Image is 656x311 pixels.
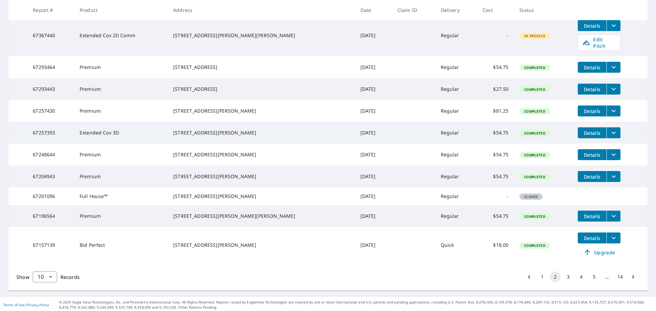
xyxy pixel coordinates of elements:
[578,84,606,95] button: detailsBtn-67293443
[355,205,392,227] td: [DATE]
[33,271,57,282] div: Show 10 records
[355,227,392,263] td: [DATE]
[27,166,74,187] td: 67204943
[520,87,549,92] span: Completed
[27,100,74,122] td: 67257430
[477,166,514,187] td: $54.75
[74,122,168,144] td: Extended Cov 3D
[606,171,620,182] button: filesDropdownBtn-67204943
[582,130,602,136] span: Details
[477,100,514,122] td: $81.25
[435,56,477,78] td: Regular
[606,105,620,116] button: filesDropdownBtn-67257430
[173,242,349,249] div: [STREET_ADDRESS][PERSON_NAME]
[173,86,349,93] div: [STREET_ADDRESS]
[582,64,602,71] span: Details
[173,64,349,71] div: [STREET_ADDRESS]
[578,20,606,31] button: detailsBtn-67367440
[33,267,57,286] div: 10
[435,100,477,122] td: Regular
[520,214,549,219] span: Completed
[435,122,477,144] td: Regular
[550,271,561,282] button: page 2
[173,193,349,200] div: [STREET_ADDRESS][PERSON_NAME]
[27,205,74,227] td: 67196564
[578,211,606,222] button: detailsBtn-67196564
[74,15,168,56] td: Extended Cov 2D Comm
[520,153,549,157] span: Completed
[477,227,514,263] td: $18.00
[578,149,606,160] button: detailsBtn-67248644
[602,273,613,280] div: …
[435,227,477,263] td: Quick
[435,205,477,227] td: Regular
[520,174,549,179] span: Completed
[477,122,514,144] td: $54.75
[74,166,168,187] td: Premium
[582,108,602,114] span: Details
[355,144,392,166] td: [DATE]
[477,78,514,100] td: $27.50
[355,56,392,78] td: [DATE]
[173,108,349,114] div: [STREET_ADDRESS][PERSON_NAME]
[355,122,392,144] td: [DATE]
[59,300,653,310] p: © 2025 Eagle View Technologies, Inc. and Pictometry International Corp. All Rights Reserved. Repo...
[355,187,392,205] td: [DATE]
[173,129,349,136] div: [STREET_ADDRESS][PERSON_NAME]
[576,271,587,282] button: Go to page 4
[582,235,602,241] span: Details
[74,205,168,227] td: Premium
[74,227,168,263] td: Bid Perfect
[435,166,477,187] td: Regular
[27,78,74,100] td: 67293443
[27,187,74,205] td: 67201096
[578,232,606,243] button: detailsBtn-67157139
[173,173,349,180] div: [STREET_ADDRESS][PERSON_NAME]
[520,194,542,199] span: Closed
[606,127,620,138] button: filesDropdownBtn-67257393
[582,36,616,49] span: Edit Pitch
[582,173,602,180] span: Details
[74,56,168,78] td: Premium
[606,62,620,73] button: filesDropdownBtn-67293464
[606,84,620,95] button: filesDropdownBtn-67293443
[435,144,477,166] td: Regular
[477,56,514,78] td: $54.75
[355,15,392,56] td: [DATE]
[578,127,606,138] button: detailsBtn-67257393
[582,23,602,29] span: Details
[477,144,514,166] td: $54.75
[74,144,168,166] td: Premium
[435,15,477,56] td: Regular
[628,271,639,282] button: Go to next page
[173,213,349,220] div: [STREET_ADDRESS][PERSON_NAME][PERSON_NAME]
[523,271,640,282] nav: pagination navigation
[578,34,620,51] a: Edit Pitch
[3,303,49,307] p: |
[520,131,549,136] span: Completed
[355,166,392,187] td: [DATE]
[589,271,600,282] button: Go to page 5
[606,20,620,31] button: filesDropdownBtn-67367440
[435,78,477,100] td: Regular
[563,271,574,282] button: Go to page 3
[477,205,514,227] td: $54.75
[3,302,25,307] a: Terms of Use
[578,105,606,116] button: detailsBtn-67257430
[520,65,549,70] span: Completed
[520,109,549,114] span: Completed
[477,15,514,56] td: -
[582,213,602,220] span: Details
[582,86,602,93] span: Details
[615,271,626,282] button: Go to page 14
[582,248,616,256] span: Upgrade
[74,100,168,122] td: Premium
[435,187,477,205] td: Regular
[606,149,620,160] button: filesDropdownBtn-67248644
[606,211,620,222] button: filesDropdownBtn-67196564
[173,32,349,39] div: [STREET_ADDRESS][PERSON_NAME][PERSON_NAME]
[578,171,606,182] button: detailsBtn-67204943
[520,33,549,38] span: In Process
[60,274,80,280] span: Records
[74,187,168,205] td: Full House™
